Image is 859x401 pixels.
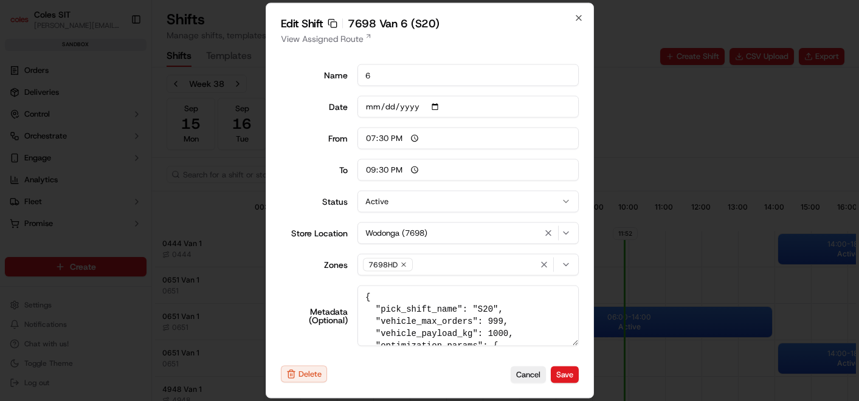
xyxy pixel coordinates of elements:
label: Date [281,103,348,111]
button: Delete [281,366,327,383]
textarea: { "pick_shift_name": "S20", "vehicle_max_orders": 999, "vehicle_payload_kg": 1000, "optimization_... [357,286,579,346]
button: Cancel [511,366,546,383]
label: Metadata (Optional) [281,307,348,324]
label: Zones [281,261,348,269]
button: Wodonga (7698) [357,222,579,244]
a: View Assigned Route [281,33,579,45]
input: Shift name [357,64,579,86]
label: Store Location [281,229,348,238]
label: Name [281,71,348,80]
span: 7698 Van 6 (S20) [348,18,440,29]
button: Save [551,366,579,383]
button: 7698HD [357,254,579,276]
div: To [281,166,348,174]
div: From [281,134,348,143]
h2: Edit Shift [281,18,579,29]
span: Wodonga (7698) [365,228,427,239]
label: Status [281,197,348,206]
span: 7698HD [368,260,398,270]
